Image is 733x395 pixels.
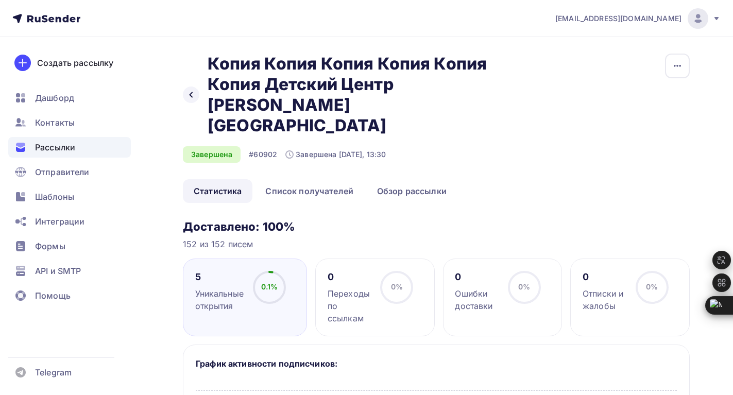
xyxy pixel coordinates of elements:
[555,8,721,29] a: [EMAIL_ADDRESS][DOMAIN_NAME]
[518,282,530,291] span: 0%
[35,265,81,277] span: API и SMTP
[196,357,677,370] h5: График активности подписчиков:
[208,54,519,136] h2: Копия Копия Копия Копия Копия Копия Детский Центр [PERSON_NAME][GEOGRAPHIC_DATA]
[35,191,74,203] span: Шаблоны
[35,92,74,104] span: Дашборд
[328,287,371,324] div: Переходы по ссылкам
[183,146,241,163] div: Завершена
[35,366,72,379] span: Telegram
[195,287,244,312] div: Уникальные открытия
[183,219,690,234] h3: Доставлено: 100%
[285,149,386,160] div: Завершена [DATE], 13:30
[366,179,457,203] a: Обзор рассылки
[391,282,403,291] span: 0%
[37,57,113,69] div: Создать рассылку
[183,238,690,250] div: 152 из 152 писем
[183,179,252,203] a: Статистика
[8,236,131,256] a: Формы
[249,149,277,160] div: #60902
[555,13,681,24] span: [EMAIL_ADDRESS][DOMAIN_NAME]
[455,287,499,312] div: Ошибки доставки
[455,271,499,283] div: 0
[254,179,364,203] a: Список получателей
[646,282,658,291] span: 0%
[328,271,371,283] div: 0
[35,116,75,129] span: Контакты
[8,162,131,182] a: Отправители
[8,112,131,133] a: Контакты
[261,282,278,291] span: 0.1%
[8,137,131,158] a: Рассылки
[35,240,65,252] span: Формы
[35,166,90,178] span: Отправители
[35,141,75,153] span: Рассылки
[195,271,244,283] div: 5
[35,215,84,228] span: Интеграции
[583,287,626,312] div: Отписки и жалобы
[583,271,626,283] div: 0
[8,186,131,207] a: Шаблоны
[8,88,131,108] a: Дашборд
[35,289,71,302] span: Помощь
